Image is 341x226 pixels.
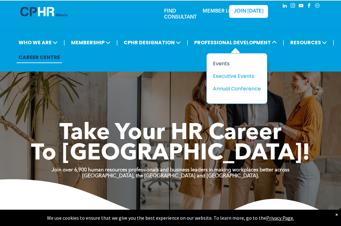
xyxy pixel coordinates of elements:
[69,37,112,48] span: MEMBERSHIP
[82,174,259,179] strong: [GEOGRAPHIC_DATA], the [GEOGRAPHIC_DATA] and [GEOGRAPHIC_DATA].
[213,72,256,80] div: Executive Events
[229,5,268,18] a: JOIN [DATE]
[213,85,256,93] div: Annual Conference
[298,2,305,11] a: youtube
[203,9,242,14] a: MEMBER LOGIN
[213,85,261,93] a: Annual Conference
[266,215,294,221] a: Privacy Page.
[17,37,59,48] span: WHO WE ARE
[213,72,261,80] a: Executive Events
[234,8,263,14] span: JOIN [DATE]
[31,143,310,165] span: To [GEOGRAPHIC_DATA]!
[192,37,279,48] span: PROFESSIONAL DEVELOPMENT
[64,36,65,49] li: |
[213,60,256,67] div: Events
[333,36,334,49] li: |
[283,36,284,49] li: |
[187,36,188,49] li: |
[59,122,282,145] span: Take Your HR Career
[17,51,62,63] a: CAREER CENTRE
[282,2,288,11] a: linkedin
[122,37,183,48] span: CPHR DESIGNATION
[116,36,118,49] li: |
[20,7,67,16] img: A blue and white logo for cp alberta
[164,9,197,20] a: FIND CONSULTANT
[306,2,313,11] a: facebook
[335,211,338,218] div: Dismiss notification
[52,168,289,173] strong: Join over 6,900 human resources professionals and business leaders in making workplaces better ac...
[288,37,329,48] span: RESOURCES
[213,60,261,67] a: Events
[290,2,297,11] a: instagram
[314,2,321,11] a: Social network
